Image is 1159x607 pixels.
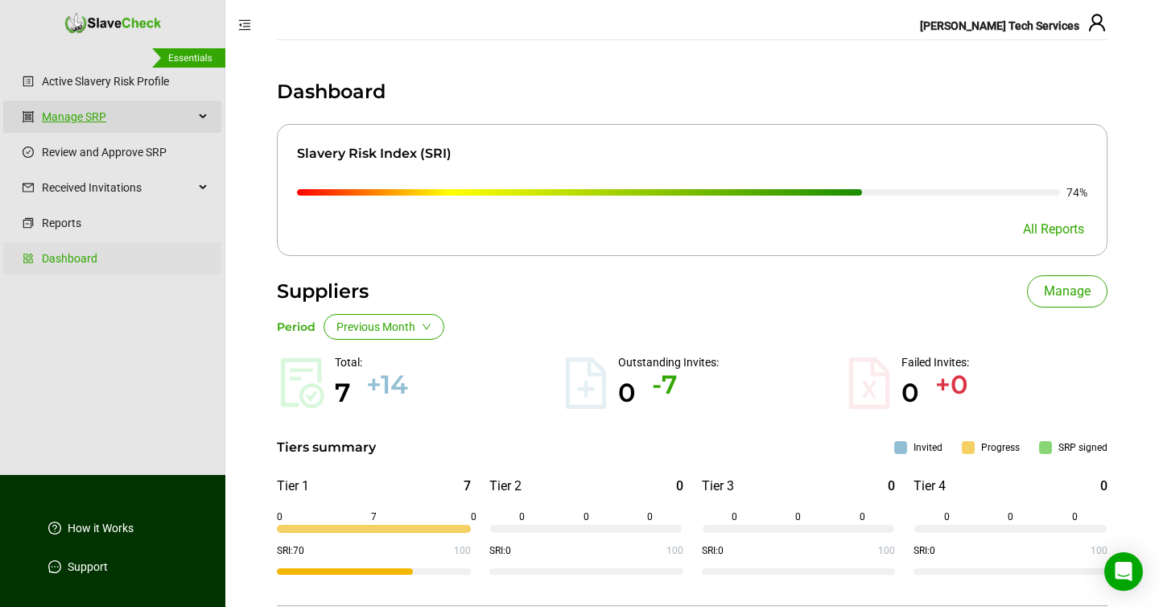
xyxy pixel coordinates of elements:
a: Support [68,559,108,575]
span: 7 [277,509,471,525]
div: 7 [464,477,471,496]
div: Invited [914,440,942,456]
div: SRP signed [1058,440,1107,456]
span: file-done [277,357,328,409]
div: SRI: 0 [489,543,511,559]
a: How it Works [68,520,134,536]
div: 0 [901,374,919,412]
span: 0 [554,509,617,525]
span: question-circle [48,522,61,535]
span: 0 [618,509,682,525]
div: + 0 [935,365,968,412]
div: Progress [981,440,1020,456]
span: [PERSON_NAME] Tech Services [920,19,1079,32]
div: Tiers summary [277,438,376,457]
div: 0 [676,477,683,496]
div: Tier 2 [489,477,522,496]
span: file-excel [843,357,895,409]
div: SRI: 0 [914,543,935,559]
div: Slavery Risk Index (SRI) [297,144,452,163]
span: 0 [766,509,830,525]
div: Tier 1 [277,477,309,496]
span: Previous Month [336,318,415,336]
a: Reports [42,207,208,239]
div: - 7 [652,365,677,412]
span: 0 [1042,509,1106,525]
span: 74% [1066,187,1087,198]
div: SRI: 0 [702,543,724,559]
span: Period [277,320,316,334]
a: Manage SRP [42,101,194,133]
div: + 14 [366,365,408,412]
span: Received Invitations [42,171,194,204]
span: mail [23,182,34,193]
div: SRI: 70 [277,543,304,559]
div: Tier 4 [914,477,946,496]
a: Dashboard [42,242,208,275]
span: 0 [831,509,894,525]
span: Manage [1044,282,1091,301]
div: Outstanding Invites: [618,354,719,370]
div: Suppliers [277,279,481,304]
a: All Reports [1023,221,1084,237]
span: 0 [979,509,1042,525]
button: Manage [1027,275,1107,308]
span: 0 [914,509,978,525]
span: file-add [560,357,612,409]
div: Failed Invites: [901,354,969,370]
a: Review and Approve SRP [42,136,208,168]
div: 0 [618,374,636,412]
div: 0 [1100,477,1107,496]
div: 100 [724,543,896,559]
div: Open Intercom Messenger [1104,552,1143,591]
div: Tier 3 [702,477,734,496]
span: message [48,560,61,573]
div: 100 [511,543,683,559]
span: down [422,322,431,332]
a: Active Slavery Risk Profile [42,65,208,97]
span: 0 [703,509,766,525]
span: menu-fold [238,19,251,31]
span: 0 [490,509,554,525]
div: 100 [304,543,471,559]
span: user [1087,13,1107,32]
button: Previous Monthdown [324,314,444,340]
div: 0 [888,477,895,496]
div: 100 [935,543,1107,559]
span: group [23,111,34,122]
div: 7 [335,374,350,412]
h1: Dashboard [277,79,1107,105]
div: Total: [335,354,362,370]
